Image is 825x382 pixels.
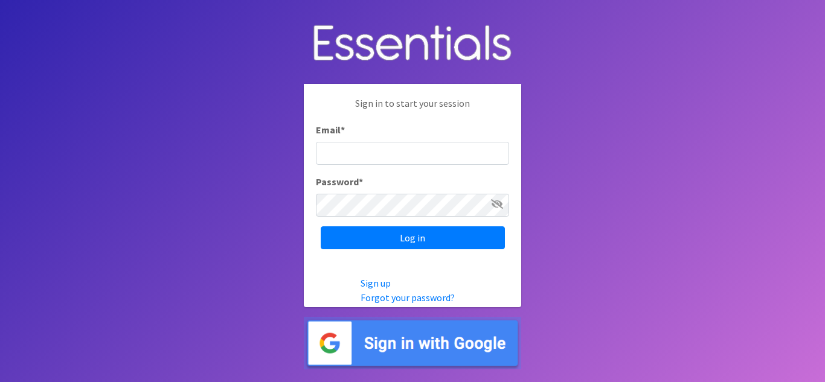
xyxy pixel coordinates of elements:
[304,13,521,75] img: Human Essentials
[316,123,345,137] label: Email
[359,176,363,188] abbr: required
[316,96,509,123] p: Sign in to start your session
[321,226,505,249] input: Log in
[341,124,345,136] abbr: required
[361,291,455,304] a: Forgot your password?
[316,174,363,189] label: Password
[304,317,521,369] img: Sign in with Google
[361,277,391,289] a: Sign up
